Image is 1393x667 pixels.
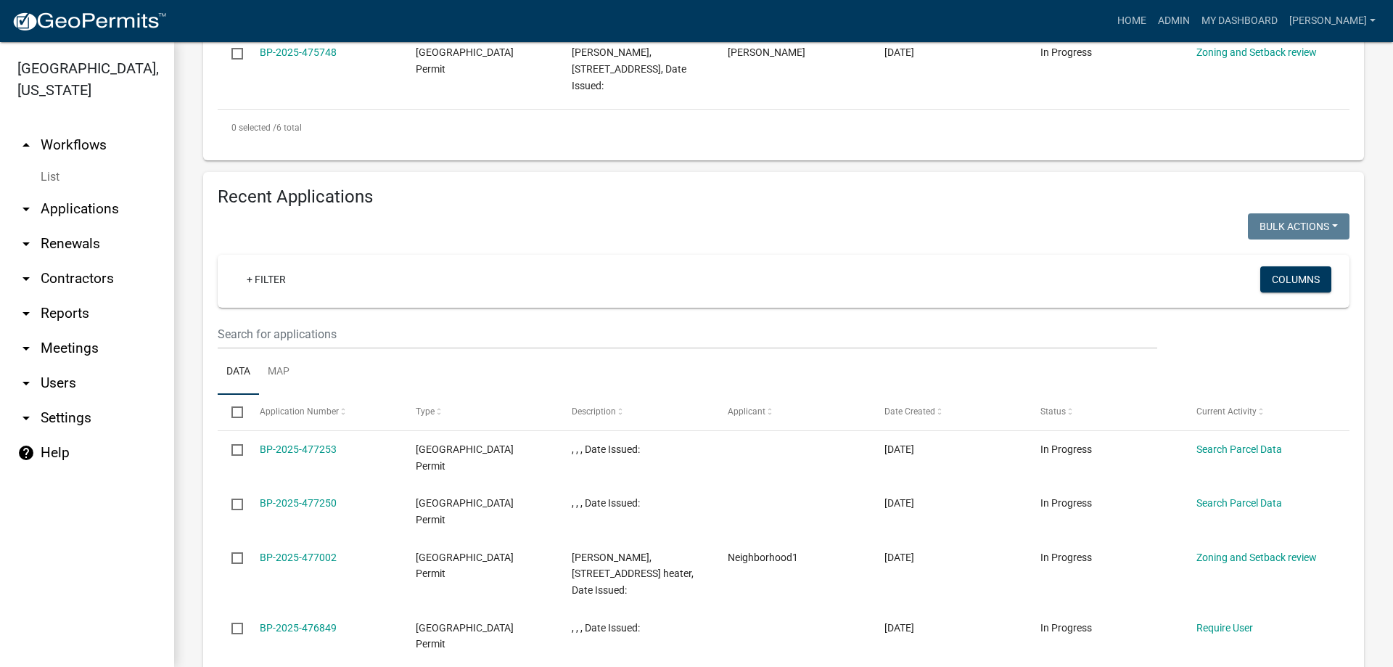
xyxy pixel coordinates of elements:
datatable-header-cell: Application Number [245,395,401,430]
a: Map [259,349,298,396]
datatable-header-cell: Description [558,395,714,430]
span: Application Number [260,406,339,417]
a: Zoning and Setback review [1196,46,1317,58]
span: 09/11/2025 [884,497,914,509]
h4: Recent Applications [218,187,1349,208]
a: [PERSON_NAME] [1283,7,1381,35]
span: , , , Date Issued: [572,622,640,634]
a: BP-2025-475748 [260,46,337,58]
span: Isanti County Building Permit [416,497,514,525]
a: BP-2025-477253 [260,443,337,455]
span: Neighborhood1 [728,552,798,563]
span: 09/11/2025 [884,443,914,455]
a: Home [1111,7,1152,35]
datatable-header-cell: Current Activity [1183,395,1339,430]
datatable-header-cell: Select [218,395,245,430]
a: Require User [1196,622,1253,634]
span: Isanti County Building Permit [416,46,514,75]
span: In Progress [1040,46,1092,58]
span: Isanti County Building Permit [416,552,514,580]
i: arrow_drop_down [17,340,35,357]
span: SANDRA NEELY, 27793 VENTRE DR NW, Water heater, Date Issued: [572,552,694,597]
span: In Progress [1040,443,1092,455]
span: Isanti County Building Permit [416,622,514,650]
a: My Dashboard [1196,7,1283,35]
a: Search Parcel Data [1196,443,1282,455]
button: Bulk Actions [1248,213,1349,240]
div: 6 total [218,110,1349,146]
span: Applicant [728,406,765,417]
span: , , , Date Issued: [572,497,640,509]
i: arrow_drop_down [17,375,35,392]
span: Date Created [884,406,935,417]
span: Current Activity [1196,406,1257,417]
datatable-header-cell: Applicant [714,395,870,430]
span: 09/11/2025 [884,552,914,563]
i: arrow_drop_down [17,409,35,427]
datatable-header-cell: Type [402,395,558,430]
a: Admin [1152,7,1196,35]
span: Type [416,406,435,417]
i: arrow_drop_down [17,270,35,287]
span: JEFFREY BURNS, 33546 HELIUM ST NW, Reside, Date Issued: [572,46,686,91]
a: Search Parcel Data [1196,497,1282,509]
i: arrow_drop_up [17,136,35,154]
span: Mark Luedtke [728,46,805,58]
i: arrow_drop_down [17,235,35,253]
datatable-header-cell: Status [1027,395,1183,430]
span: 09/10/2025 [884,622,914,634]
span: In Progress [1040,622,1092,634]
span: 0 selected / [231,123,276,133]
button: Columns [1260,266,1331,292]
span: 09/09/2025 [884,46,914,58]
span: In Progress [1040,552,1092,563]
span: Isanti County Building Permit [416,443,514,472]
a: BP-2025-476849 [260,622,337,634]
span: , , , Date Issued: [572,443,640,455]
a: Zoning and Setback review [1196,552,1317,563]
input: Search for applications [218,319,1157,349]
a: Data [218,349,259,396]
span: In Progress [1040,497,1092,509]
a: + Filter [235,266,297,292]
span: Status [1040,406,1066,417]
a: BP-2025-477002 [260,552,337,563]
a: BP-2025-477250 [260,497,337,509]
i: arrow_drop_down [17,200,35,218]
i: help [17,444,35,462]
span: Description [572,406,616,417]
i: arrow_drop_down [17,305,35,322]
datatable-header-cell: Date Created [870,395,1026,430]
